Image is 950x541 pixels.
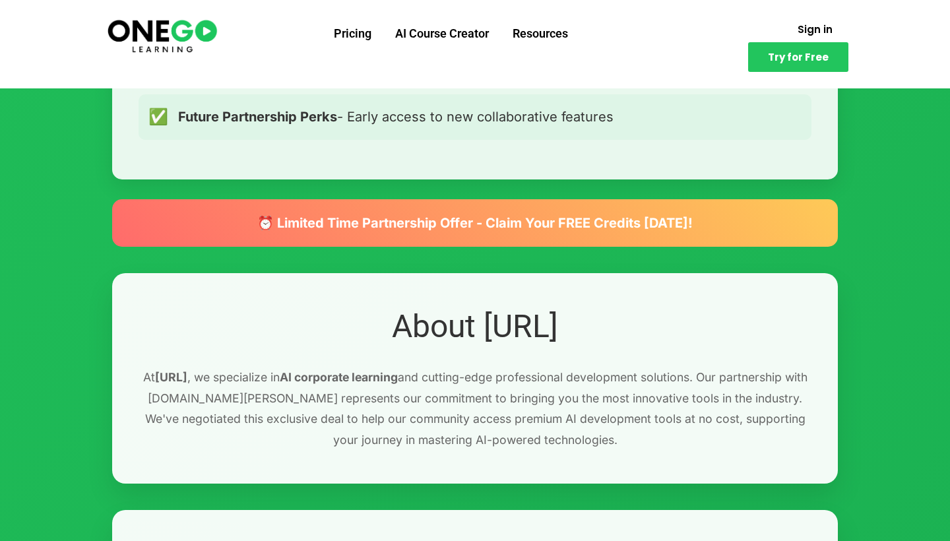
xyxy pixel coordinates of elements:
[178,106,614,127] span: - Early access to new collaborative features
[768,52,829,62] span: Try for Free
[139,306,811,347] h2: About [URL]
[322,16,383,51] a: Pricing
[748,42,848,72] a: Try for Free
[782,16,848,42] a: Sign in
[178,109,337,125] strong: Future Partnership Perks
[139,367,811,451] p: At , we specialize in and cutting-edge professional development solutions. Our partnership with [...
[148,104,168,129] span: ✅
[798,24,833,34] span: Sign in
[383,16,501,51] a: AI Course Creator
[501,16,580,51] a: Resources
[112,199,838,247] div: ⏰ Limited Time Partnership Offer - Claim Your FREE Credits [DATE]!
[155,370,187,384] strong: [URL]
[280,370,398,384] strong: AI corporate learning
